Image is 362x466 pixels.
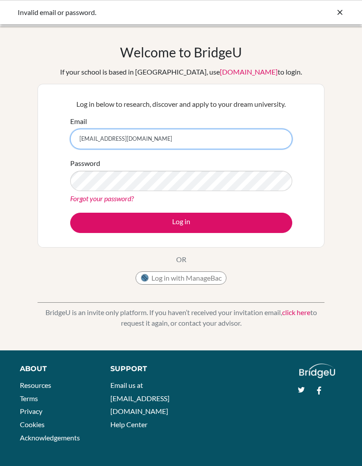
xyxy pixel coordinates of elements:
[20,381,51,389] a: Resources
[70,158,100,169] label: Password
[20,420,45,428] a: Cookies
[176,254,186,265] p: OR
[110,420,147,428] a: Help Center
[60,67,302,77] div: If your school is based in [GEOGRAPHIC_DATA], use to login.
[70,194,134,203] a: Forgot your password?
[20,364,90,374] div: About
[120,44,242,60] h1: Welcome to BridgeU
[20,433,80,442] a: Acknowledgements
[110,381,170,415] a: Email us at [EMAIL_ADDRESS][DOMAIN_NAME]
[20,407,42,415] a: Privacy
[136,271,226,285] button: Log in with ManageBac
[110,364,173,374] div: Support
[18,7,212,18] div: Invalid email or password.
[299,364,335,378] img: logo_white@2x-f4f0deed5e89b7ecb1c2cc34c3e3d731f90f0f143d5ea2071677605dd97b5244.png
[282,308,310,316] a: click here
[70,213,292,233] button: Log in
[38,307,324,328] p: BridgeU is an invite only platform. If you haven’t received your invitation email, to request it ...
[70,116,87,127] label: Email
[220,68,278,76] a: [DOMAIN_NAME]
[70,99,292,109] p: Log in below to research, discover and apply to your dream university.
[20,394,38,402] a: Terms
